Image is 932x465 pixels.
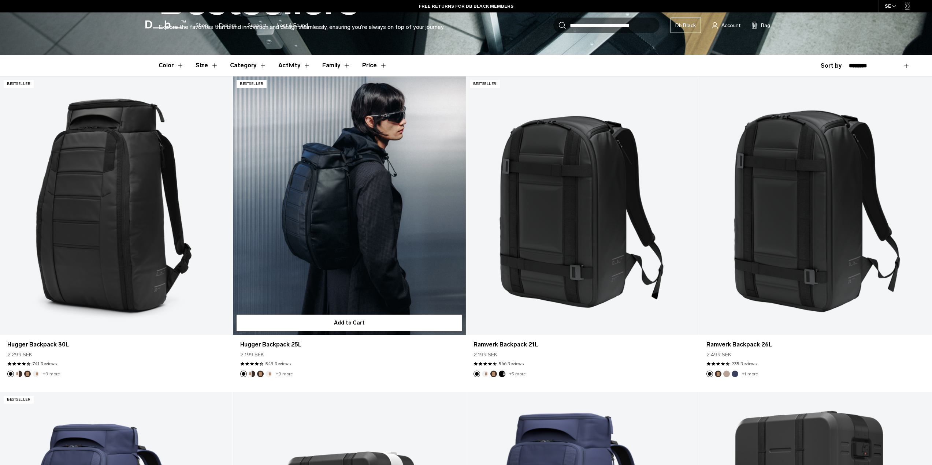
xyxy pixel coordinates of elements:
[33,360,57,367] a: 741 reviews
[7,351,32,359] span: 2 299 SEK
[712,21,740,30] a: Account
[732,360,757,367] a: 235 reviews
[419,3,513,10] a: FREE RETURNS FOR DB BLACK MEMBERS
[240,340,458,349] a: Hugger Backpack 25L
[16,371,22,377] button: Cappuccino
[43,371,60,376] a: +9 more
[230,55,267,76] button: Toggle Filter
[277,12,308,38] a: Lost & Found
[706,351,731,359] span: 2 499 SEK
[33,371,39,377] button: Oatmilk
[723,371,730,377] button: Fogbow Beige
[362,55,387,76] button: Toggle Price
[761,22,770,29] span: Bag
[237,315,462,331] button: Add to Cart
[276,371,293,376] a: +9 more
[248,12,266,38] a: Support
[257,371,264,377] button: Espresso
[732,371,738,377] button: Blue Hour
[233,76,465,335] a: Hugger Backpack 25L
[742,371,758,376] a: +1 more
[715,371,721,377] button: Espresso
[706,340,924,349] a: Ramverk Backpack 26L
[490,371,497,377] button: Espresso
[4,396,34,404] p: Bestseller
[240,351,264,359] span: 2 199 SEK
[196,12,208,38] a: Shop
[474,351,497,359] span: 2 199 SEK
[159,55,184,76] button: Toggle Filter
[474,340,691,349] a: Ramverk Backpack 21L
[24,371,31,377] button: Espresso
[474,371,480,377] button: Black Out
[499,360,524,367] a: 566 reviews
[237,80,267,88] p: Bestseller
[499,371,505,377] button: Charcoal Grey
[240,371,247,377] button: Black Out
[266,371,272,377] button: Oatmilk
[706,371,713,377] button: Black Out
[751,21,770,30] button: Bag
[721,22,740,29] span: Account
[7,340,225,349] a: Hugger Backpack 30L
[466,76,699,335] a: Ramverk Backpack 21L
[509,371,526,376] a: +5 more
[249,371,255,377] button: Cappuccino
[278,55,311,76] button: Toggle Filter
[190,12,313,38] nav: Main Navigation
[470,80,500,88] p: Bestseller
[266,360,291,367] a: 549 reviews
[4,80,34,88] p: Bestseller
[322,55,350,76] button: Toggle Filter
[699,76,932,335] a: Ramverk Backpack 26L
[671,18,701,33] a: Db Black
[196,55,218,76] button: Toggle Filter
[219,12,237,38] a: Explore
[7,371,14,377] button: Black Out
[482,371,489,377] button: Oatmilk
